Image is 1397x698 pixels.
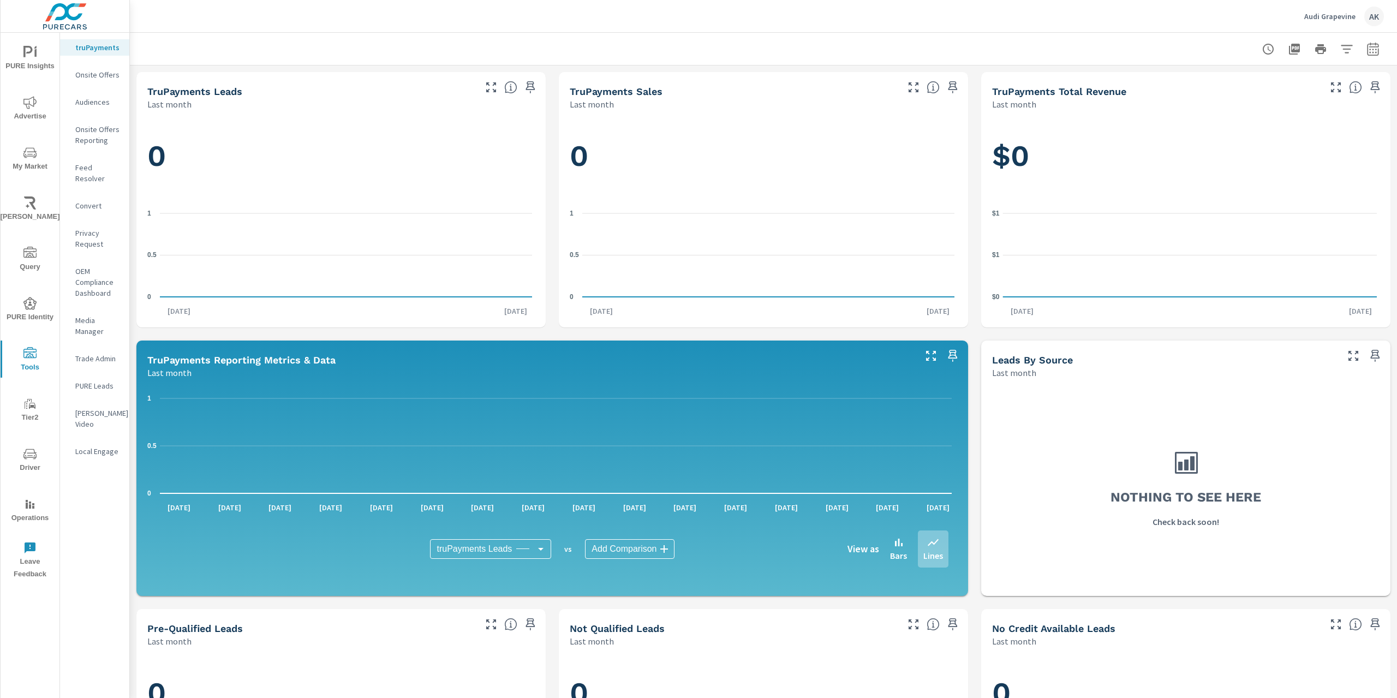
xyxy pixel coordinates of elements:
[147,442,157,450] text: 0.5
[570,635,614,648] p: Last month
[847,544,879,554] h6: View as
[992,635,1036,648] p: Last month
[1364,7,1384,26] div: AK
[463,502,502,513] p: [DATE]
[868,502,906,513] p: [DATE]
[767,502,805,513] p: [DATE]
[147,251,157,259] text: 0.5
[1336,38,1358,60] button: Apply Filters
[905,79,922,96] button: Make Fullscreen
[147,490,151,497] text: 0
[147,635,192,648] p: Last month
[905,616,922,633] button: Make Fullscreen
[570,210,574,217] text: 1
[60,405,129,432] div: [PERSON_NAME] Video
[1310,38,1332,60] button: Print Report
[75,315,121,337] p: Media Manager
[992,623,1115,634] h5: No Credit Available Leads
[60,39,129,56] div: truPayments
[4,46,56,73] span: PURE Insights
[818,502,856,513] p: [DATE]
[1349,81,1362,94] span: Total revenue from sales matched to a truPayments lead. [Source: This data is sourced from the de...
[551,544,585,554] p: vs
[75,380,121,391] p: PURE Leads
[1111,488,1261,506] h3: Nothing to see here
[75,162,121,184] p: Feed Resolver
[504,81,517,94] span: The number of truPayments leads.
[1003,306,1041,317] p: [DATE]
[992,354,1073,366] h5: Leads By Source
[75,69,121,80] p: Onsite Offers
[4,541,56,581] span: Leave Feedback
[890,549,907,562] p: Bars
[75,266,121,299] p: OEM Compliance Dashboard
[992,98,1036,111] p: Last month
[992,210,1000,217] text: $1
[570,98,614,111] p: Last month
[592,544,656,554] span: Add Comparison
[147,354,336,366] h5: truPayments Reporting Metrics & Data
[922,347,940,365] button: Make Fullscreen
[504,618,517,631] span: A basic review has been done and approved the credit worthiness of the lead by the configured cre...
[565,502,603,513] p: [DATE]
[4,397,56,424] span: Tier2
[75,97,121,108] p: Audiences
[1283,38,1305,60] button: "Export Report to PDF"
[211,502,249,513] p: [DATE]
[312,502,350,513] p: [DATE]
[60,198,129,214] div: Convert
[75,42,121,53] p: truPayments
[1366,616,1384,633] span: Save this to your personalized report
[147,86,242,97] h5: truPayments Leads
[362,502,401,513] p: [DATE]
[60,312,129,339] div: Media Manager
[430,539,551,559] div: truPayments Leads
[413,502,451,513] p: [DATE]
[1341,306,1380,317] p: [DATE]
[1345,347,1362,365] button: Make Fullscreen
[147,395,151,402] text: 1
[482,79,500,96] button: Make Fullscreen
[1349,618,1362,631] span: A lead that has been submitted but has not gone through the credit application process.
[437,544,512,554] span: truPayments Leads
[919,306,957,317] p: [DATE]
[585,539,674,559] div: Add Comparison
[4,247,56,273] span: Query
[927,81,940,94] span: Number of sales matched to a truPayments lead. [Source: This data is sourced from the dealer's DM...
[717,502,755,513] p: [DATE]
[992,86,1126,97] h5: truPayments Total Revenue
[570,138,957,175] h1: 0
[147,623,243,634] h5: Pre-Qualified Leads
[75,446,121,457] p: Local Engage
[514,502,552,513] p: [DATE]
[616,502,654,513] p: [DATE]
[1366,347,1384,365] span: Save this to your personalized report
[60,225,129,252] div: Privacy Request
[60,378,129,394] div: PURE Leads
[1153,515,1219,528] p: Check back soon!
[992,138,1380,175] h1: $0
[261,502,299,513] p: [DATE]
[522,616,539,633] span: Save this to your personalized report
[75,200,121,211] p: Convert
[570,623,665,634] h5: Not Qualified Leads
[147,98,192,111] p: Last month
[4,448,56,474] span: Driver
[570,251,579,259] text: 0.5
[992,366,1036,379] p: Last month
[4,146,56,173] span: My Market
[944,79,962,96] span: Save this to your personalized report
[923,549,943,562] p: Lines
[60,443,129,460] div: Local Engage
[1304,11,1356,21] p: Audi Grapevine
[570,293,574,301] text: 0
[1327,79,1345,96] button: Make Fullscreen
[60,263,129,301] div: OEM Compliance Dashboard
[147,366,192,379] p: Last month
[1366,79,1384,96] span: Save this to your personalized report
[497,306,535,317] p: [DATE]
[944,347,962,365] span: Save this to your personalized report
[147,138,535,175] h1: 0
[666,502,704,513] p: [DATE]
[4,498,56,524] span: Operations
